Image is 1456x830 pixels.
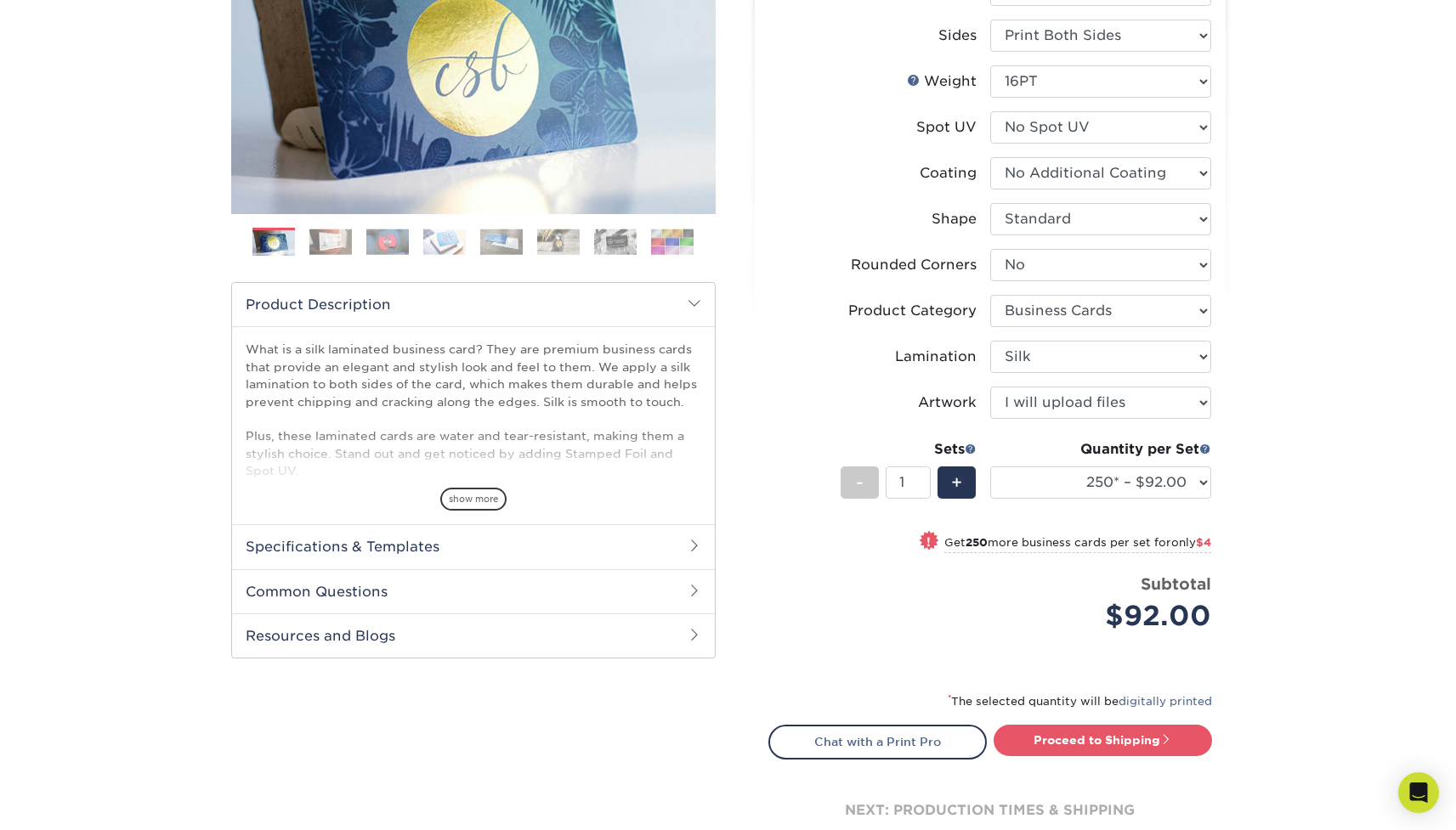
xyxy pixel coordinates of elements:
[851,255,977,275] div: Rounded Corners
[966,536,988,549] strong: 250
[232,613,715,658] h2: Resources and Blogs
[1141,574,1211,593] strong: Subtotal
[918,392,977,413] div: Artwork
[841,439,977,460] div: Sets
[1171,536,1211,549] span: only
[856,470,864,495] span: -
[907,71,977,92] div: Weight
[948,695,1212,708] small: The selected quantity will be
[926,533,931,551] span: !
[252,222,295,264] img: Business Cards 01
[232,524,715,568] h2: Specifications & Templates
[1003,596,1211,636] div: $92.00
[246,341,701,618] p: What is a silk laminated business card? They are premium business cards that provide an elegant a...
[895,347,977,367] div: Lamination
[920,163,977,184] div: Coating
[848,301,977,321] div: Product Category
[651,229,694,255] img: Business Cards 08
[480,229,523,255] img: Business Cards 05
[994,725,1212,755] a: Proceed to Shipping
[1196,536,1211,549] span: $4
[537,229,580,255] img: Business Cards 06
[951,470,962,495] span: +
[594,229,637,255] img: Business Cards 07
[916,117,977,138] div: Spot UV
[1119,695,1212,708] a: digitally printed
[944,536,1211,553] small: Get more business cards per set for
[366,229,409,255] img: Business Cards 03
[423,229,466,255] img: Business Cards 04
[309,229,352,255] img: Business Cards 02
[768,725,987,759] a: Chat with a Print Pro
[990,439,1211,460] div: Quantity per Set
[232,283,715,326] h2: Product Description
[932,209,977,229] div: Shape
[232,569,715,613] h2: Common Questions
[938,25,977,46] div: Sides
[1398,772,1439,813] div: Open Intercom Messenger
[440,488,507,511] span: show more
[4,778,144,824] iframe: Google Customer Reviews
